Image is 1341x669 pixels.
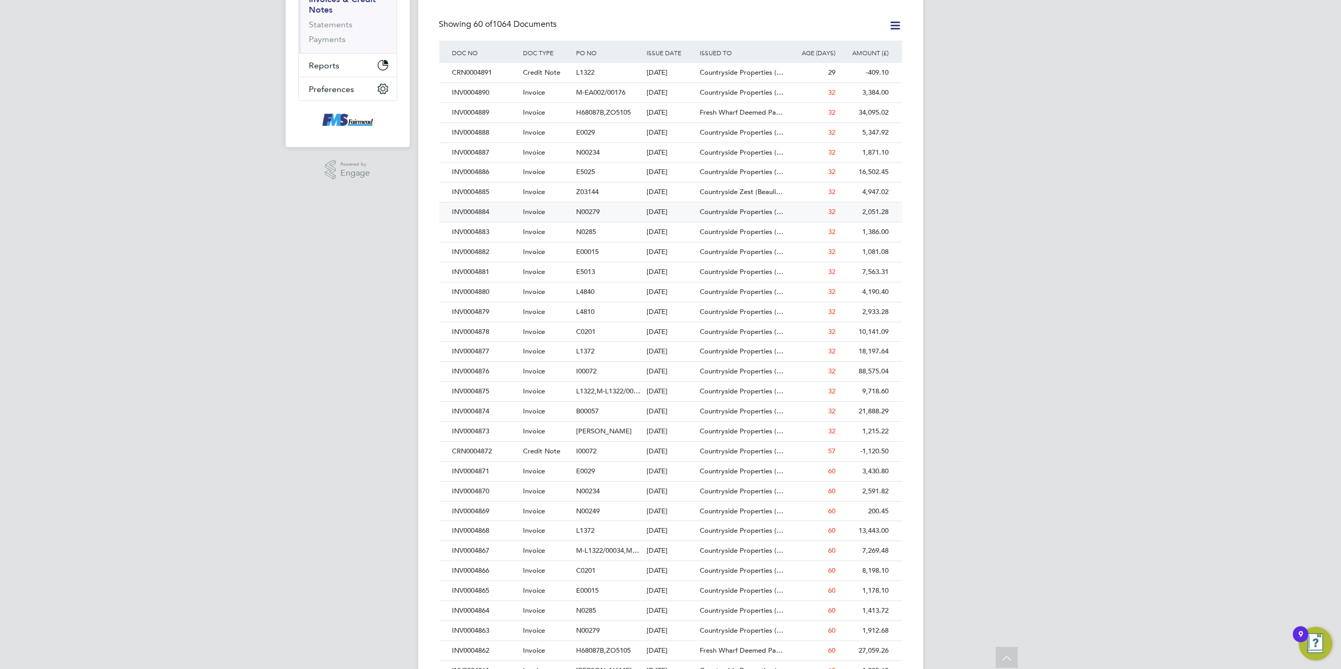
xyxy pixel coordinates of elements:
[700,646,783,655] span: Fresh Wharf Deemed Pa…
[576,447,597,455] span: I00072
[450,183,520,202] div: INV0004885
[450,561,520,581] div: INV0004866
[839,601,892,621] div: 1,413.72
[644,382,697,401] div: [DATE]
[839,402,892,421] div: 21,888.29
[450,502,520,521] div: INV0004869
[523,626,545,635] span: Invoice
[576,506,600,515] span: N00249
[839,103,892,123] div: 34,095.02
[829,506,836,515] span: 60
[576,187,599,196] span: Z03144
[644,302,697,322] div: [DATE]
[644,362,697,381] div: [DATE]
[644,163,697,182] div: [DATE]
[839,322,892,342] div: 10,141.09
[576,367,597,376] span: I00072
[829,626,836,635] span: 60
[474,19,493,29] span: 60 of
[309,60,340,70] span: Reports
[700,447,783,455] span: Countryside Properties (…
[523,546,545,555] span: Invoice
[576,148,600,157] span: N00234
[700,387,783,396] span: Countryside Properties (…
[576,287,594,296] span: L4840
[839,502,892,521] div: 200.45
[309,19,353,29] a: Statements
[829,108,836,117] span: 32
[450,222,520,242] div: INV0004883
[523,566,545,575] span: Invoice
[523,187,545,196] span: Invoice
[829,227,836,236] span: 32
[829,546,836,555] span: 60
[576,267,595,276] span: E5013
[839,40,892,65] div: AMOUNT (£)
[576,407,599,415] span: B00057
[839,163,892,182] div: 16,502.45
[829,88,836,97] span: 32
[829,467,836,475] span: 60
[450,442,520,461] div: CRN0004872
[839,282,892,302] div: 4,190.40
[450,302,520,322] div: INV0004879
[576,327,596,336] span: C0201
[700,207,783,216] span: Countryside Properties (…
[450,40,520,65] div: DOC NO
[829,367,836,376] span: 32
[644,541,697,561] div: [DATE]
[829,407,836,415] span: 32
[829,307,836,316] span: 32
[450,362,520,381] div: INV0004876
[576,427,632,435] span: [PERSON_NAME]
[576,108,631,117] span: H68087B,ZO5105
[644,242,697,262] div: [DATE]
[523,68,560,77] span: Credit Note
[644,521,697,541] div: [DATE]
[839,342,892,361] div: 18,197.64
[576,546,639,555] span: M-L1322/00034,M…
[450,322,520,342] div: INV0004878
[450,342,520,361] div: INV0004877
[523,287,545,296] span: Invoice
[644,502,697,521] div: [DATE]
[523,148,545,157] span: Invoice
[700,287,783,296] span: Countryside Properties (…
[450,123,520,143] div: INV0004888
[644,342,697,361] div: [DATE]
[829,447,836,455] span: 57
[298,111,397,128] a: Go to home page
[576,526,594,535] span: L1372
[644,581,697,601] div: [DATE]
[700,566,783,575] span: Countryside Properties (…
[700,267,783,276] span: Countryside Properties (…
[523,606,545,615] span: Invoice
[523,207,545,216] span: Invoice
[450,402,520,421] div: INV0004874
[309,84,355,94] span: Preferences
[325,160,370,180] a: Powered byEngage
[700,407,783,415] span: Countryside Properties (…
[644,103,697,123] div: [DATE]
[644,143,697,163] div: [DATE]
[576,566,596,575] span: C0201
[700,227,783,236] span: Countryside Properties (…
[700,327,783,336] span: Countryside Properties (…
[576,467,595,475] span: E0029
[523,447,560,455] span: Credit Note
[829,187,836,196] span: 32
[644,123,697,143] div: [DATE]
[523,227,545,236] span: Invoice
[644,641,697,661] div: [DATE]
[450,581,520,601] div: INV0004865
[523,347,545,356] span: Invoice
[573,40,644,65] div: PO NO
[839,123,892,143] div: 5,347.92
[839,641,892,661] div: 27,059.26
[829,247,836,256] span: 32
[644,462,697,481] div: [DATE]
[839,621,892,641] div: 1,912.68
[439,19,559,30] div: Showing
[839,581,892,601] div: 1,178.10
[829,486,836,495] span: 60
